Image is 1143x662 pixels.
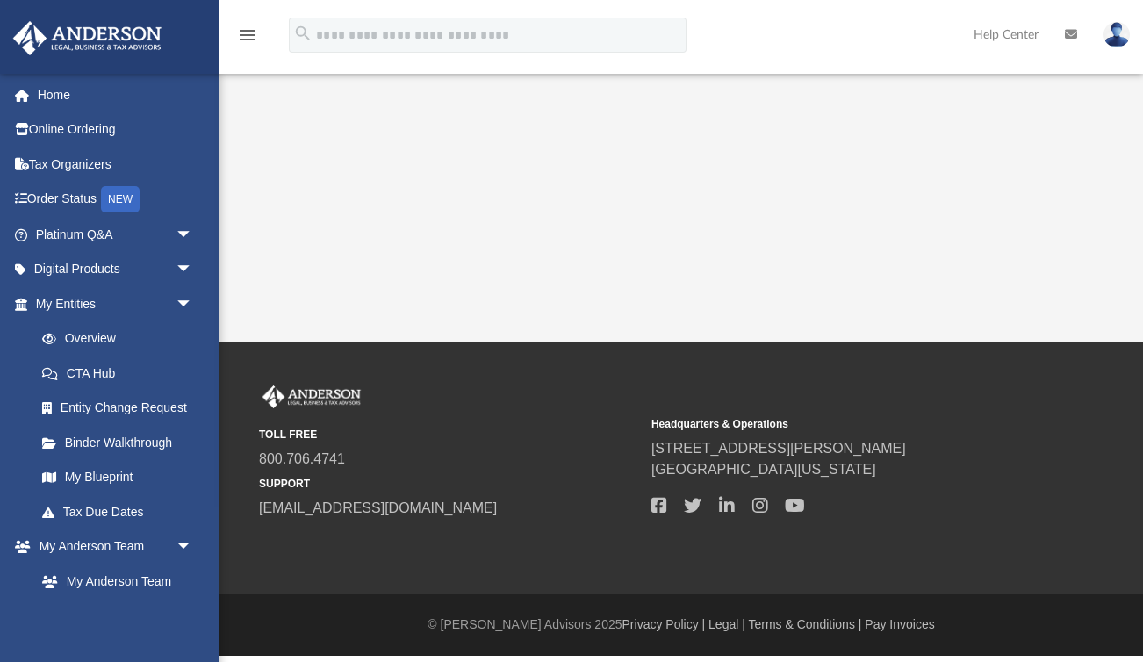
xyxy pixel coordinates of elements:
a: Tax Organizers [12,147,219,182]
a: Online Ordering [12,112,219,148]
a: [GEOGRAPHIC_DATA][US_STATE] [651,462,876,477]
a: Entity Change Request [25,391,219,426]
a: Home [12,77,219,112]
div: © [PERSON_NAME] Advisors 2025 [219,615,1143,634]
a: Anderson System [25,599,211,634]
img: User Pic [1103,22,1130,47]
a: My Anderson Team [25,564,202,599]
small: SUPPORT [259,476,639,492]
a: Binder Walkthrough [25,425,219,460]
span: arrow_drop_down [176,286,211,322]
a: Overview [25,321,219,356]
a: Legal | [708,617,745,631]
a: My Anderson Teamarrow_drop_down [12,529,211,565]
a: Tax Due Dates [25,494,219,529]
a: Platinum Q&Aarrow_drop_down [12,217,219,252]
i: search [293,24,313,43]
a: [STREET_ADDRESS][PERSON_NAME] [651,441,906,456]
a: 800.706.4741 [259,451,345,466]
img: Anderson Advisors Platinum Portal [8,21,167,55]
a: Privacy Policy | [622,617,706,631]
span: arrow_drop_down [176,529,211,565]
span: arrow_drop_down [176,217,211,253]
img: Anderson Advisors Platinum Portal [259,385,364,408]
a: [EMAIL_ADDRESS][DOMAIN_NAME] [259,500,497,515]
a: Digital Productsarrow_drop_down [12,252,219,287]
div: NEW [101,186,140,212]
a: Terms & Conditions | [749,617,862,631]
a: My Entitiesarrow_drop_down [12,286,219,321]
a: CTA Hub [25,356,219,391]
a: menu [237,33,258,46]
a: Order StatusNEW [12,182,219,218]
small: TOLL FREE [259,427,639,443]
small: Headquarters & Operations [651,416,1032,432]
span: arrow_drop_down [176,252,211,288]
a: My Blueprint [25,460,211,495]
i: menu [237,25,258,46]
a: Pay Invoices [865,617,934,631]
